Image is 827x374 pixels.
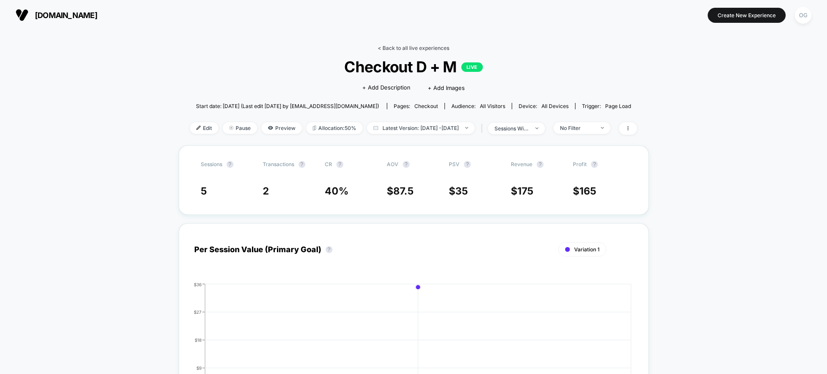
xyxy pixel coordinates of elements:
[201,161,222,167] span: Sessions
[451,103,505,109] div: Audience:
[494,125,529,132] div: sessions with impression
[573,161,587,167] span: Profit
[591,161,598,168] button: ?
[212,58,615,76] span: Checkout D + M
[449,161,460,167] span: PSV
[428,84,465,91] span: + Add Images
[461,62,483,72] p: LIVE
[601,127,604,129] img: end
[261,122,302,134] span: Preview
[541,103,569,109] span: all devices
[574,246,600,253] span: Variation 1
[326,246,333,253] button: ?
[511,185,533,197] span: $
[479,122,488,135] span: |
[13,8,100,22] button: [DOMAIN_NAME]
[795,7,811,24] div: OG
[196,103,379,109] span: Start date: [DATE] (Last edit [DATE] by [EMAIL_ADDRESS][DOMAIN_NAME])
[227,161,233,168] button: ?
[403,161,410,168] button: ?
[464,161,471,168] button: ?
[449,185,468,197] span: $
[387,161,398,167] span: AOV
[306,122,363,134] span: Allocation: 50%
[517,185,533,197] span: 175
[605,103,631,109] span: Page Load
[229,126,233,130] img: end
[325,161,332,167] span: CR
[196,126,201,130] img: edit
[196,365,202,370] tspan: $9
[511,161,532,167] span: Revenue
[537,161,544,168] button: ?
[373,126,378,130] img: calendar
[35,11,97,20] span: [DOMAIN_NAME]
[560,125,594,131] div: No Filter
[313,126,316,130] img: rebalance
[480,103,505,109] span: All Visitors
[579,185,596,197] span: 165
[582,103,631,109] div: Trigger:
[708,8,786,23] button: Create New Experience
[190,122,218,134] span: Edit
[455,185,468,197] span: 35
[195,337,202,342] tspan: $18
[336,161,343,168] button: ?
[325,185,348,197] span: 40 %
[223,122,257,134] span: Pause
[414,103,438,109] span: checkout
[573,185,596,197] span: $
[263,185,269,197] span: 2
[387,185,413,197] span: $
[194,309,202,314] tspan: $27
[201,185,207,197] span: 5
[362,83,410,92] span: + Add Description
[512,103,575,109] span: Device:
[535,127,538,129] img: end
[367,122,475,134] span: Latest Version: [DATE] - [DATE]
[393,185,413,197] span: 87.5
[465,127,468,129] img: end
[394,103,438,109] div: Pages:
[194,281,202,287] tspan: $36
[378,45,449,51] a: < Back to all live experiences
[792,6,814,24] button: OG
[16,9,28,22] img: Visually logo
[263,161,294,167] span: Transactions
[298,161,305,168] button: ?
